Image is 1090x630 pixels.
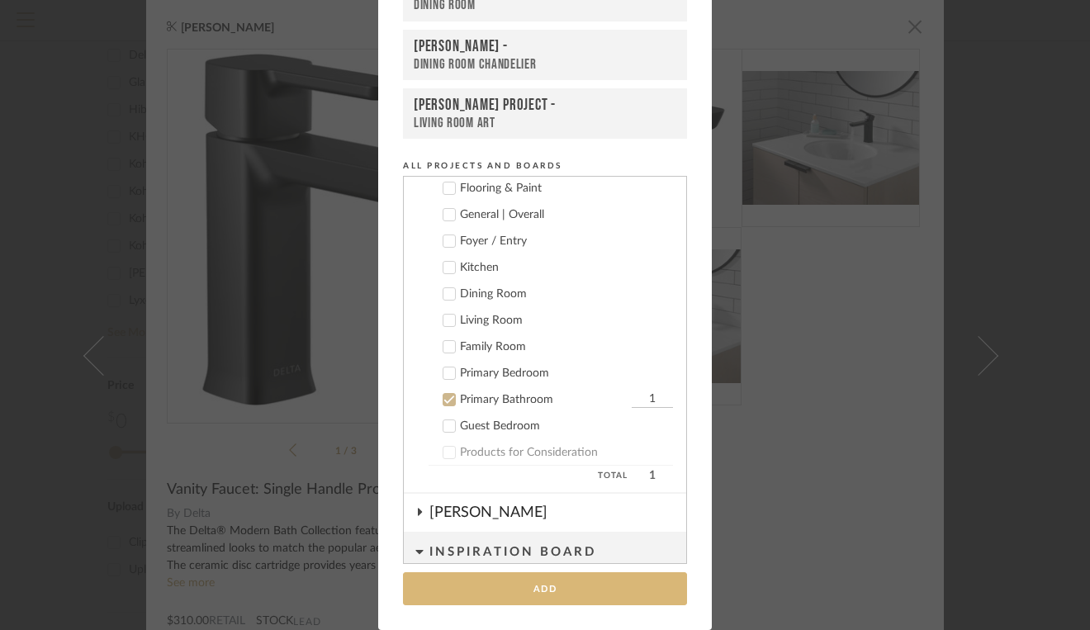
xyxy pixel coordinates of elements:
span: Total [429,466,628,486]
span: 1 [632,466,673,486]
div: [PERSON_NAME] [429,494,686,532]
div: Primary Bathroom [460,393,628,407]
div: [PERSON_NAME] Project - [414,96,676,115]
div: Guest Bedroom [460,419,673,433]
div: Products for Consideration [460,446,673,460]
button: Add [403,572,687,606]
div: Family Room [460,340,673,354]
div: Foyer / Entry [460,234,673,249]
div: All Projects and Boards [403,159,687,173]
div: Living Room [460,314,673,328]
div: Primary Bedroom [460,367,673,381]
div: [PERSON_NAME] - [414,37,676,56]
div: Inspiration Board [429,533,686,571]
input: Primary Bathroom [632,391,673,408]
div: Dining Room [460,287,673,301]
div: General | Overall [460,208,673,222]
div: Flooring & Paint [460,182,673,196]
div: Kitchen [460,261,673,275]
div: Dining Room Chandelier [414,56,676,73]
div: Living Room ART [414,115,676,131]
